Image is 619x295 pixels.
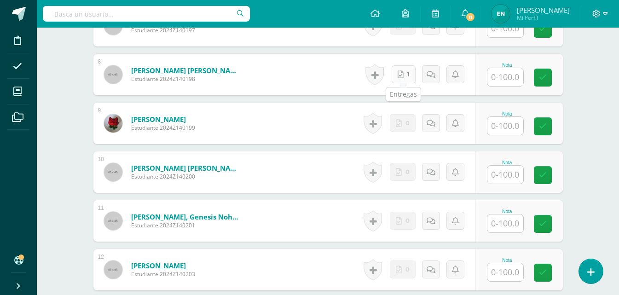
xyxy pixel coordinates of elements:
input: 0-100.0 [487,263,523,281]
img: 45x45 [104,260,122,279]
span: [PERSON_NAME] [517,6,570,15]
span: Estudiante 2024Z140199 [131,124,195,132]
span: 11 [465,12,475,22]
div: Nota [487,258,527,263]
input: 0-100.0 [487,68,523,86]
img: 53bca0dbb1463a79da423530a0daa3ed.png [104,114,122,133]
a: [PERSON_NAME], Genesis Nohemy [131,212,242,221]
img: 45x45 [104,212,122,230]
div: Entregas [390,90,417,99]
span: Estudiante 2024Z140201 [131,221,242,229]
img: 45x45 [104,65,122,84]
img: 00bc85849806240248e66f61f9775644.png [492,5,510,23]
span: 0 [405,115,410,132]
span: Mi Perfil [517,14,570,22]
input: 0-100.0 [487,19,523,37]
input: 0-100.0 [487,166,523,184]
span: Estudiante 2024Z140200 [131,173,242,180]
a: [PERSON_NAME] [PERSON_NAME] [131,163,242,173]
div: Nota [487,209,527,214]
span: 1 [407,66,410,83]
div: Nota [487,111,527,116]
span: Estudiante 2024Z140203 [131,270,195,278]
span: 0 [405,261,410,278]
a: 1 [392,65,416,83]
div: Nota [487,160,527,165]
a: [PERSON_NAME] [PERSON_NAME] [131,66,242,75]
span: 0 [405,212,410,229]
input: Busca un usuario... [43,6,250,22]
div: Nota [487,63,527,68]
span: Estudiante 2024Z140198 [131,75,242,83]
span: Estudiante 2024Z140197 [131,26,242,34]
a: [PERSON_NAME] [131,261,195,270]
a: [PERSON_NAME] [131,115,195,124]
input: 0-100.0 [487,117,523,135]
span: 0 [405,163,410,180]
img: 45x45 [104,163,122,181]
input: 0-100.0 [487,214,523,232]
